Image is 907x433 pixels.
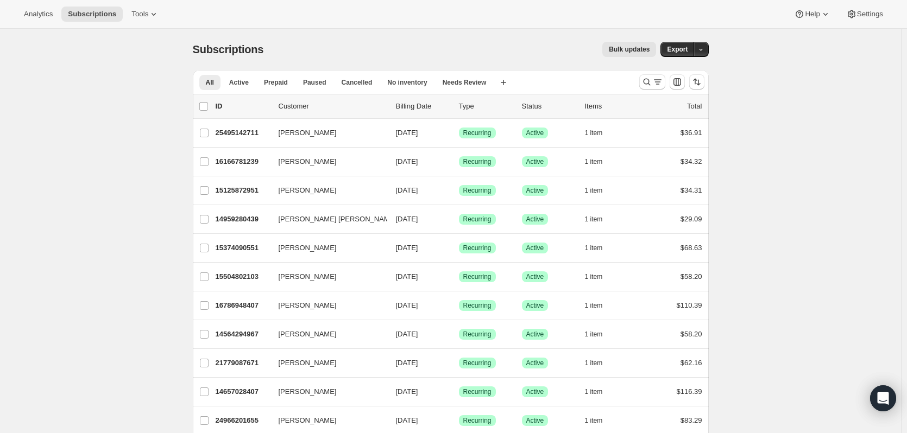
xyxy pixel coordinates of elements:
button: [PERSON_NAME] [272,124,381,142]
span: $34.31 [681,186,702,194]
span: [PERSON_NAME] [279,386,337,397]
span: Help [805,10,820,18]
span: Recurring [463,215,492,224]
span: Active [526,301,544,310]
span: Recurring [463,301,492,310]
span: Active [526,387,544,396]
span: Active [526,186,544,195]
span: Tools [131,10,148,18]
span: Recurring [463,387,492,396]
button: 1 item [585,154,615,169]
button: 1 item [585,384,615,399]
div: 14657028407[PERSON_NAME][DATE]SuccessRecurringSuccessActive1 item$116.39 [216,384,702,399]
span: [DATE] [396,272,418,281]
span: 1 item [585,330,603,339]
span: Analytics [24,10,53,18]
span: Recurring [463,186,492,195]
span: All [206,78,214,87]
span: Recurring [463,330,492,339]
p: 14657028407 [216,386,270,397]
span: [PERSON_NAME] [279,271,337,282]
div: IDCustomerBilling DateTypeStatusItemsTotal [216,101,702,112]
span: Recurring [463,359,492,367]
p: 15504802103 [216,271,270,282]
button: Analytics [17,7,59,22]
p: 15125872951 [216,185,270,196]
span: Needs Review [443,78,487,87]
span: Subscriptions [193,43,264,55]
span: [PERSON_NAME] [279,300,337,311]
button: Export [660,42,694,57]
span: $110.39 [677,301,702,309]
span: Active [526,129,544,137]
button: Subscriptions [61,7,123,22]
p: Customer [279,101,387,112]
span: $68.63 [681,244,702,252]
span: [DATE] [396,129,418,137]
span: No inventory [387,78,427,87]
span: 1 item [585,157,603,166]
span: 1 item [585,301,603,310]
div: 15504802103[PERSON_NAME][DATE]SuccessRecurringSuccessActive1 item$58.20 [216,269,702,284]
span: [DATE] [396,244,418,252]
span: [DATE] [396,387,418,396]
span: Active [526,244,544,252]
span: 1 item [585,244,603,252]
p: 21779087671 [216,358,270,368]
span: Recurring [463,272,492,281]
button: Search and filter results [639,74,665,90]
button: [PERSON_NAME] [272,153,381,170]
span: [PERSON_NAME] [PERSON_NAME] [279,214,396,225]
span: Active [526,215,544,224]
span: 1 item [585,387,603,396]
span: Settings [857,10,883,18]
span: $34.32 [681,157,702,165]
button: Sort the results [689,74,704,90]
button: [PERSON_NAME] [272,268,381,285]
div: 14564294967[PERSON_NAME][DATE]SuccessRecurringSuccessActive1 item$58.20 [216,327,702,342]
span: Subscriptions [68,10,116,18]
span: 1 item [585,186,603,195]
div: 21779087671[PERSON_NAME][DATE]SuccessRecurringSuccessActive1 item$62.16 [216,355,702,371]
span: [PERSON_NAME] [279,156,337,167]
button: 1 item [585,355,615,371]
span: Recurring [463,129,492,137]
button: [PERSON_NAME] [272,182,381,199]
span: [PERSON_NAME] [279,185,337,196]
button: [PERSON_NAME] [PERSON_NAME] [272,211,381,228]
span: Prepaid [264,78,288,87]
button: 1 item [585,212,615,227]
span: 1 item [585,272,603,281]
span: 1 item [585,215,603,224]
span: [DATE] [396,416,418,424]
button: 1 item [585,125,615,141]
span: [DATE] [396,359,418,367]
span: Paused [303,78,326,87]
span: [DATE] [396,157,418,165]
span: $36.91 [681,129,702,137]
button: [PERSON_NAME] [272,354,381,372]
div: 16786948407[PERSON_NAME][DATE]SuccessRecurringSuccessActive1 item$110.39 [216,298,702,313]
p: 25495142711 [216,128,270,138]
button: Settings [840,7,890,22]
button: 1 item [585,240,615,256]
div: 25495142711[PERSON_NAME][DATE]SuccessRecurringSuccessActive1 item$36.91 [216,125,702,141]
span: Active [526,416,544,425]
p: 24966201655 [216,415,270,426]
p: 14959280439 [216,214,270,225]
span: 1 item [585,416,603,425]
button: 1 item [585,413,615,428]
button: Create new view [495,75,512,90]
span: Recurring [463,244,492,252]
button: 1 item [585,327,615,342]
span: [PERSON_NAME] [279,243,337,253]
button: 1 item [585,298,615,313]
span: Active [229,78,249,87]
p: Billing Date [396,101,450,112]
div: Type [459,101,513,112]
span: $58.20 [681,272,702,281]
button: Bulk updates [602,42,656,57]
span: Active [526,157,544,166]
span: Recurring [463,416,492,425]
div: 24966201655[PERSON_NAME][DATE]SuccessRecurringSuccessActive1 item$83.29 [216,413,702,428]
